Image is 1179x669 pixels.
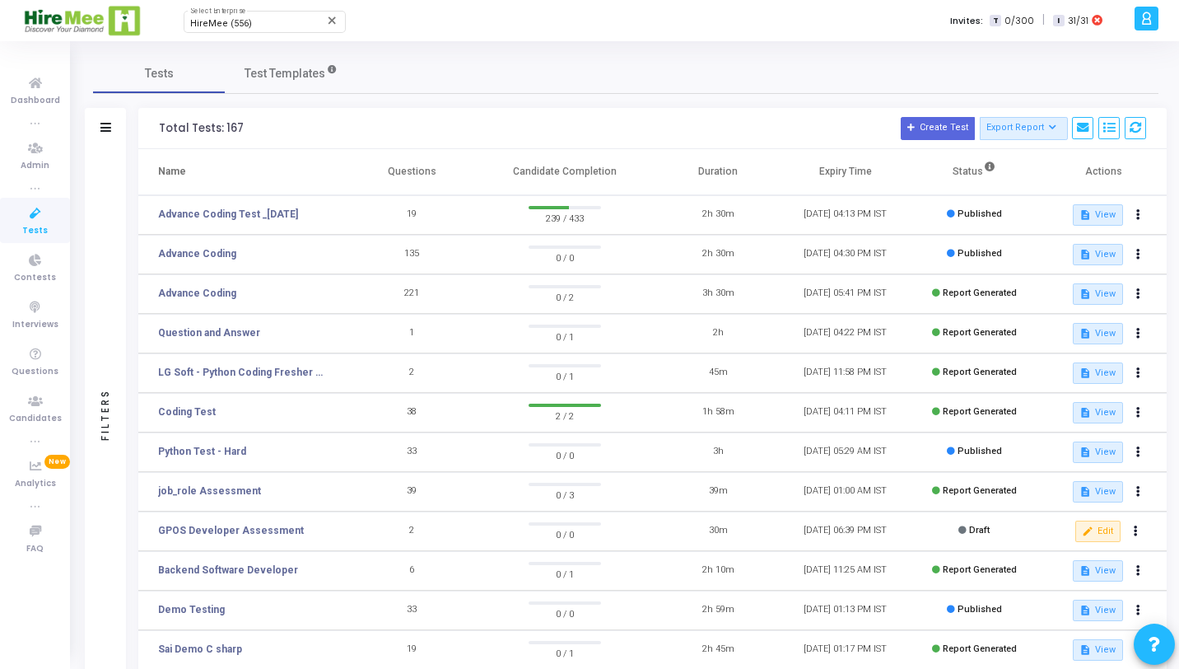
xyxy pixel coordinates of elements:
button: View [1073,363,1123,384]
div: Filters [98,324,113,505]
span: Test Templates [245,65,325,82]
td: 2h 30m [655,235,782,274]
a: Backend Software Developer [158,563,298,578]
a: Advance Coding [158,246,236,261]
img: logo [23,4,142,37]
th: Questions [348,149,476,195]
td: 2 [348,353,476,393]
span: Contests [14,271,56,285]
span: 0 / 0 [529,447,602,463]
button: View [1073,323,1123,344]
td: 3h 30m [655,274,782,314]
button: View [1073,560,1123,582]
td: [DATE] 06:39 PM IST [781,512,909,551]
span: Published [958,446,1002,456]
span: 0 / 0 [529,526,602,542]
td: 38 [348,393,476,433]
span: Published [958,604,1002,615]
td: 221 [348,274,476,314]
td: 3h [655,433,782,472]
a: Python Test - Hard [158,444,246,459]
th: Candidate Completion [475,149,654,195]
span: Report Generated [943,406,1017,417]
span: Draft [969,525,990,536]
button: View [1073,442,1123,463]
a: GPOS Developer Assessment [158,523,304,538]
button: View [1073,481,1123,503]
span: Candidates [9,412,62,426]
mat-icon: description [1079,407,1091,419]
span: | [1042,12,1045,29]
mat-icon: description [1079,447,1091,458]
span: Analytics [15,477,56,491]
td: [DATE] 11:25 AM IST [781,551,909,591]
span: 31/31 [1068,14,1088,28]
a: Advance Coding [158,286,236,301]
td: [DATE] 11:58 PM IST [781,353,909,393]
button: View [1073,204,1123,226]
td: [DATE] 05:41 PM IST [781,274,909,314]
span: HireMee (556) [190,18,252,29]
td: [DATE] 04:11 PM IST [781,393,909,433]
span: 239 / 433 [529,209,602,226]
td: 2 [348,512,476,551]
td: 19 [348,195,476,235]
span: 0/300 [1004,14,1034,28]
mat-icon: description [1079,328,1091,339]
div: Total Tests: 167 [159,122,244,135]
span: Admin [21,159,49,173]
button: Edit [1075,521,1121,542]
span: 0 / 1 [529,565,602,582]
span: Dashboard [11,94,60,108]
td: [DATE] 01:00 AM IST [781,472,909,512]
span: FAQ [26,542,44,556]
mat-icon: description [1079,209,1091,221]
button: View [1073,402,1123,423]
a: LG Soft - Python Coding Fresher AI and ML [158,365,323,380]
mat-icon: description [1079,249,1091,260]
td: 39 [348,472,476,512]
td: 1h 58m [655,393,782,433]
span: Tests [22,224,48,238]
td: [DATE] 01:13 PM IST [781,591,909,630]
span: T [990,15,1000,27]
label: Invites: [950,14,983,28]
a: Question and Answer [158,325,260,340]
a: Advance Coding Test _[DATE] [158,207,298,222]
td: 2h 59m [655,591,782,630]
th: Duration [655,149,782,195]
mat-icon: description [1079,644,1091,656]
th: Expiry Time [781,149,909,195]
th: Status [909,149,1039,195]
span: Tests [145,65,174,82]
button: View [1073,244,1123,265]
span: Report Generated [943,288,1017,298]
td: 45m [655,353,782,393]
a: Demo Testing [158,602,225,617]
mat-icon: edit [1082,526,1093,537]
button: Export Report [980,117,1068,140]
button: Create Test [901,117,975,140]
span: New [44,455,70,469]
td: [DATE] 04:13 PM IST [781,195,909,235]
td: 33 [348,591,476,630]
span: Questions [12,365,58,379]
td: 135 [348,235,476,274]
button: View [1073,639,1123,661]
th: Name [138,149,348,195]
span: Interviews [12,318,58,332]
a: Sai Demo C sharp [158,642,242,657]
td: 6 [348,551,476,591]
td: 33 [348,433,476,472]
span: 0 / 0 [529,249,602,265]
button: View [1073,600,1123,621]
td: 39m [655,472,782,512]
td: 1 [348,314,476,353]
span: 0 / 2 [529,288,602,305]
span: 2 / 2 [529,407,602,423]
span: Report Generated [943,367,1017,377]
a: Coding Test [158,405,216,419]
span: Report Generated [943,643,1017,654]
mat-icon: description [1079,565,1091,577]
mat-icon: description [1079,605,1091,616]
